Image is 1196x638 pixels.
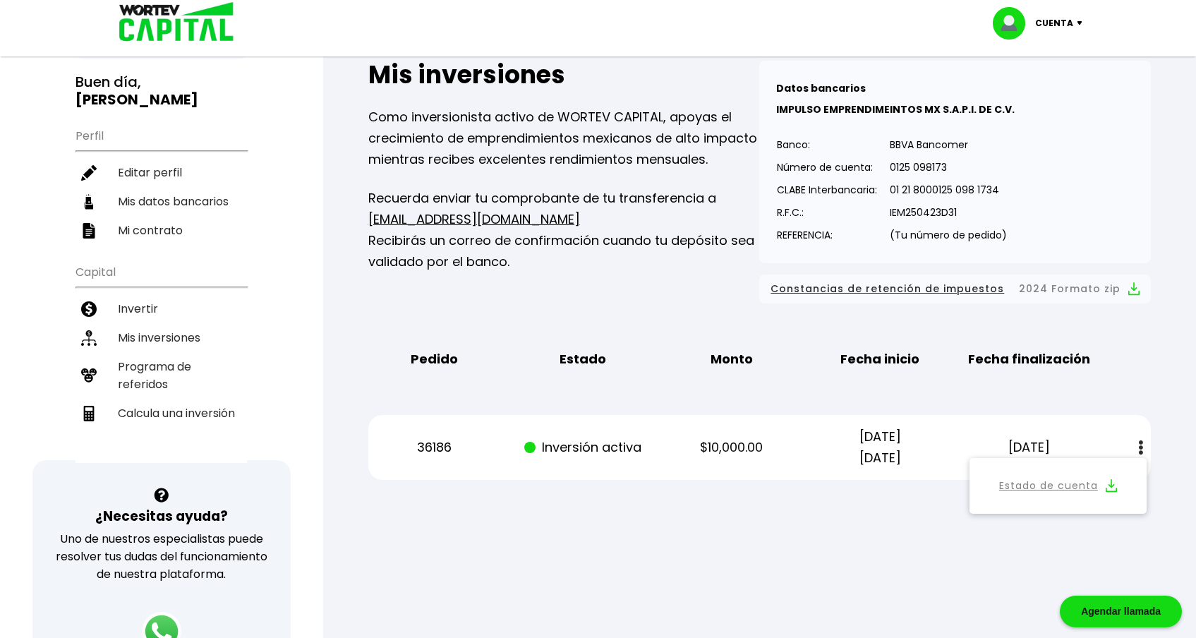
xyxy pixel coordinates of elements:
[81,194,97,210] img: datos-icon.10cf9172.svg
[411,349,458,370] b: Pedido
[81,223,97,239] img: contrato-icon.f2db500c.svg
[1073,21,1092,25] img: icon-down
[818,426,943,469] p: [DATE] [DATE]
[840,349,919,370] b: Fecha inicio
[890,157,1007,178] p: 0125 098173
[776,102,1015,116] b: IMPULSO EMPRENDIMEINTOS MX S.A.P.I. DE C.V.
[777,224,877,246] p: REFERENCIA:
[777,134,877,155] p: Banco:
[75,256,247,463] ul: Capital
[777,202,877,223] p: R.F.C.:
[890,134,1007,155] p: BBVA Bancomer
[999,477,1098,495] a: Estado de cuenta
[75,90,198,109] b: [PERSON_NAME]
[75,323,247,352] a: Mis inversiones
[711,349,753,370] b: Monto
[993,7,1035,40] img: profile-image
[978,467,1138,505] button: Estado de cuenta
[777,157,877,178] p: Número de cuenta:
[368,61,760,89] h2: Mis inversiones
[1035,13,1073,34] p: Cuenta
[368,107,760,170] p: Como inversionista activo de WORTEV CAPITAL, apoyas el crecimiento de emprendimientos mexicanos d...
[368,210,580,228] a: [EMAIL_ADDRESS][DOMAIN_NAME]
[771,280,1004,298] span: Constancias de retención de impuestos
[890,224,1007,246] p: (Tu número de pedido)
[966,437,1091,458] p: [DATE]
[75,216,247,245] a: Mi contrato
[75,120,247,245] ul: Perfil
[968,349,1090,370] b: Fecha finalización
[776,81,866,95] b: Datos bancarios
[669,437,794,458] p: $10,000.00
[771,280,1140,298] button: Constancias de retención de impuestos2024 Formato zip
[368,188,760,272] p: Recuerda enviar tu comprobante de tu transferencia a Recibirás un correo de confirmación cuando t...
[75,187,247,216] a: Mis datos bancarios
[75,294,247,323] a: Invertir
[75,399,247,428] a: Calcula una inversión
[51,530,272,583] p: Uno de nuestros especialistas puede resolver tus dudas del funcionamiento de nuestra plataforma.
[81,301,97,317] img: invertir-icon.b3b967d7.svg
[520,437,645,458] p: Inversión activa
[75,352,247,399] a: Programa de referidos
[890,202,1007,223] p: IEM250423D31
[560,349,606,370] b: Estado
[777,179,877,200] p: CLABE Interbancaria:
[1060,596,1182,627] div: Agendar llamada
[81,406,97,421] img: calculadora-icon.17d418c4.svg
[81,330,97,346] img: inversiones-icon.6695dc30.svg
[890,179,1007,200] p: 01 21 8000125 098 1734
[75,158,247,187] a: Editar perfil
[371,437,496,458] p: 36186
[81,165,97,181] img: editar-icon.952d3147.svg
[81,368,97,383] img: recomiendanos-icon.9b8e9327.svg
[75,73,247,109] h3: Buen día,
[95,506,228,526] h3: ¿Necesitas ayuda?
